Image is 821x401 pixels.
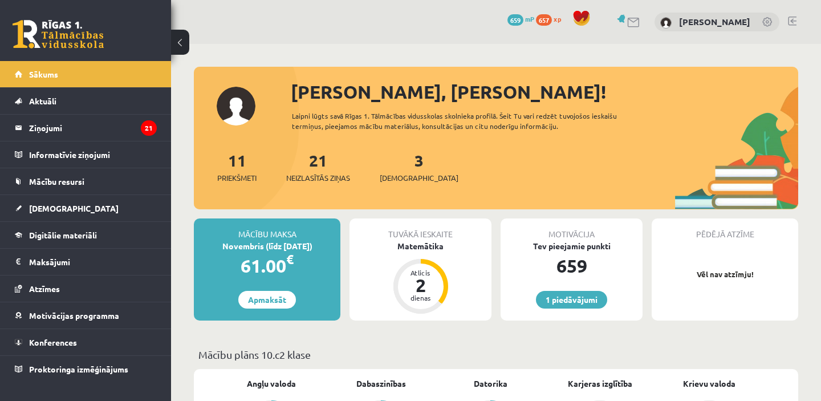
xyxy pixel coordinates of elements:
[536,291,607,309] a: 1 piedāvājumi
[29,141,157,168] legend: Informatīvie ziņojumi
[291,78,798,106] div: [PERSON_NAME], [PERSON_NAME]!
[238,291,296,309] a: Apmaksāt
[15,88,157,114] a: Aktuāli
[29,310,119,321] span: Motivācijas programma
[404,276,438,294] div: 2
[525,14,534,23] span: mP
[286,150,350,184] a: 21Neizlasītās ziņas
[568,378,632,390] a: Karjeras izglītība
[141,120,157,136] i: 21
[29,69,58,79] span: Sākums
[194,240,340,252] div: Novembris (līdz [DATE])
[536,14,552,26] span: 657
[194,218,340,240] div: Mācību maksa
[15,222,157,248] a: Digitālie materiāli
[501,240,643,252] div: Tev pieejamie punkti
[15,168,157,195] a: Mācību resursi
[501,252,643,280] div: 659
[679,16,750,27] a: [PERSON_NAME]
[15,356,157,382] a: Proktoringa izmēģinājums
[652,218,798,240] div: Pēdējā atzīme
[349,240,491,252] div: Matemātika
[286,251,294,268] span: €
[29,230,97,240] span: Digitālie materiāli
[683,378,735,390] a: Krievu valoda
[349,240,491,315] a: Matemātika Atlicis 2 dienas
[15,276,157,302] a: Atzīmes
[15,115,157,141] a: Ziņojumi21
[29,115,157,141] legend: Ziņojumi
[286,172,350,184] span: Neizlasītās ziņas
[217,172,257,184] span: Priekšmeti
[404,294,438,301] div: dienas
[29,249,157,275] legend: Maksājumi
[13,20,104,48] a: Rīgas 1. Tālmācības vidusskola
[356,378,406,390] a: Dabaszinības
[198,347,794,362] p: Mācību plāns 10.c2 klase
[194,252,340,280] div: 61.00
[292,111,655,131] div: Laipni lūgts savā Rīgas 1. Tālmācības vidusskolas skolnieka profilā. Šeit Tu vari redzēt tuvojošo...
[507,14,534,23] a: 659 mP
[29,364,128,374] span: Proktoringa izmēģinājums
[501,218,643,240] div: Motivācija
[349,218,491,240] div: Tuvākā ieskaite
[29,176,84,187] span: Mācību resursi
[15,195,157,221] a: [DEMOGRAPHIC_DATA]
[15,329,157,355] a: Konferences
[657,269,792,280] p: Vēl nav atzīmju!
[217,150,257,184] a: 11Priekšmeti
[536,14,567,23] a: 657 xp
[507,14,523,26] span: 659
[29,203,119,213] span: [DEMOGRAPHIC_DATA]
[247,378,296,390] a: Angļu valoda
[380,172,458,184] span: [DEMOGRAPHIC_DATA]
[29,337,77,347] span: Konferences
[15,249,157,275] a: Maksājumi
[15,61,157,87] a: Sākums
[15,141,157,168] a: Informatīvie ziņojumi
[29,96,56,106] span: Aktuāli
[15,302,157,329] a: Motivācijas programma
[404,269,438,276] div: Atlicis
[29,283,60,294] span: Atzīmes
[660,17,672,29] img: Aleksandrs Polibins
[474,378,507,390] a: Datorika
[380,150,458,184] a: 3[DEMOGRAPHIC_DATA]
[554,14,561,23] span: xp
